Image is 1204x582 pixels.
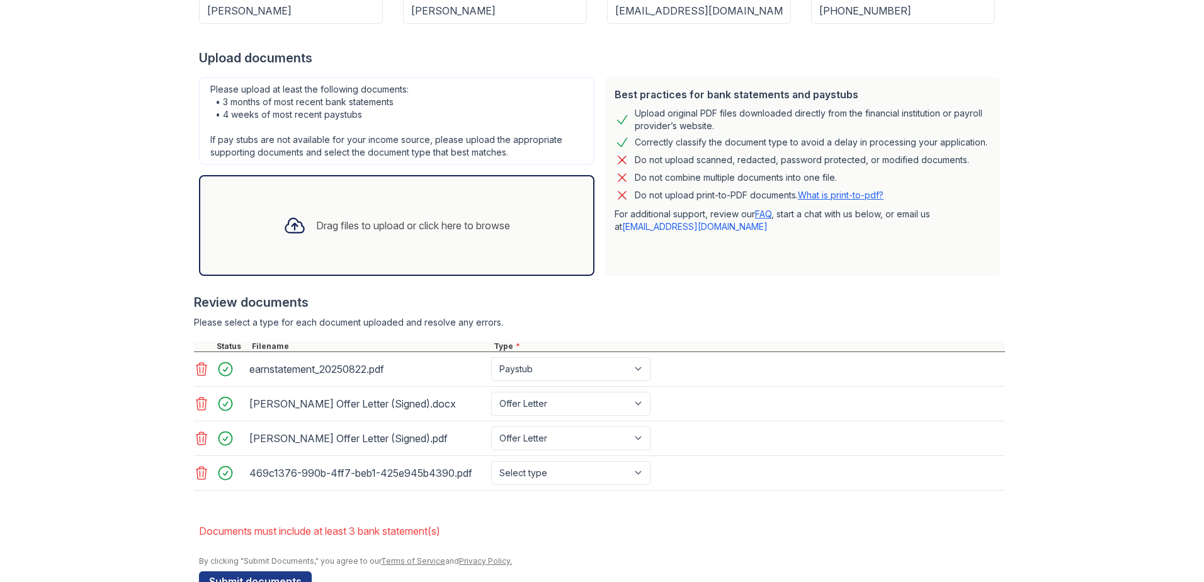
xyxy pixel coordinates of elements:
[615,208,990,233] p: For additional support, review our , start a chat with us below, or email us at
[249,463,486,483] div: 469c1376-990b-4ff7-beb1-425e945b4390.pdf
[635,152,969,168] div: Do not upload scanned, redacted, password protected, or modified documents.
[798,190,883,200] a: What is print-to-pdf?
[622,221,768,232] a: [EMAIL_ADDRESS][DOMAIN_NAME]
[755,208,771,219] a: FAQ
[199,556,1005,566] div: By clicking "Submit Documents," you agree to our and
[381,556,445,566] a: Terms of Service
[635,135,987,150] div: Correctly classify the document type to avoid a delay in processing your application.
[249,359,486,379] div: earnstatement_20250822.pdf
[249,428,486,448] div: [PERSON_NAME] Offer Letter (Signed).pdf
[635,189,883,202] p: Do not upload print-to-PDF documents.
[199,518,1005,544] li: Documents must include at least 3 bank statement(s)
[199,49,1005,67] div: Upload documents
[615,87,990,102] div: Best practices for bank statements and paystubs
[249,341,491,351] div: Filename
[635,170,837,185] div: Do not combine multiple documents into one file.
[249,394,486,414] div: [PERSON_NAME] Offer Letter (Signed).docx
[491,341,1005,351] div: Type
[214,341,249,351] div: Status
[194,316,1005,329] div: Please select a type for each document uploaded and resolve any errors.
[316,218,510,233] div: Drag files to upload or click here to browse
[635,107,990,132] div: Upload original PDF files downloaded directly from the financial institution or payroll provider’...
[194,294,1005,311] div: Review documents
[199,77,594,165] div: Please upload at least the following documents: • 3 months of most recent bank statements • 4 wee...
[459,556,512,566] a: Privacy Policy.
